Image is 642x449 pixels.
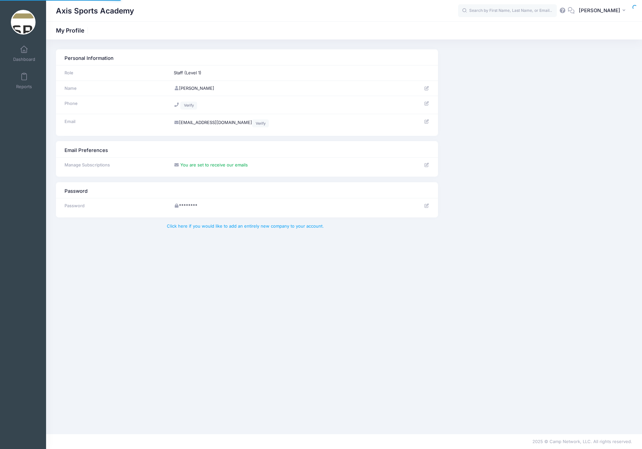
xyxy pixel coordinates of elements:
[170,65,399,81] td: Staff (Level 1)
[532,439,632,444] span: 2025 © Camp Network, LLC. All rights reserved.
[9,69,40,92] a: Reports
[61,162,167,168] div: Manage Subscriptions
[61,100,167,107] div: Phone
[170,81,399,96] td: [PERSON_NAME]
[56,27,90,34] h1: My Profile
[61,144,432,154] div: Email Preferences
[252,119,269,127] a: Verify
[180,162,248,167] span: You are set to receive our emails
[61,118,167,125] div: Email
[56,3,134,18] h1: Axis Sports Academy
[579,7,620,14] span: [PERSON_NAME]
[61,70,167,76] div: Role
[61,203,167,209] div: Password
[61,185,432,195] div: Password
[170,114,399,132] td: [EMAIL_ADDRESS][DOMAIN_NAME]
[167,223,324,229] a: Click here if you would like to add an entirely new company to your account.
[61,53,432,62] div: Personal Information
[9,42,40,65] a: Dashboard
[13,57,35,62] span: Dashboard
[458,4,557,17] input: Search by First Name, Last Name, or Email...
[61,85,167,92] div: Name
[575,3,632,18] button: [PERSON_NAME]
[16,84,32,89] span: Reports
[180,102,197,110] a: Verify
[11,10,36,35] img: Axis Sports Academy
